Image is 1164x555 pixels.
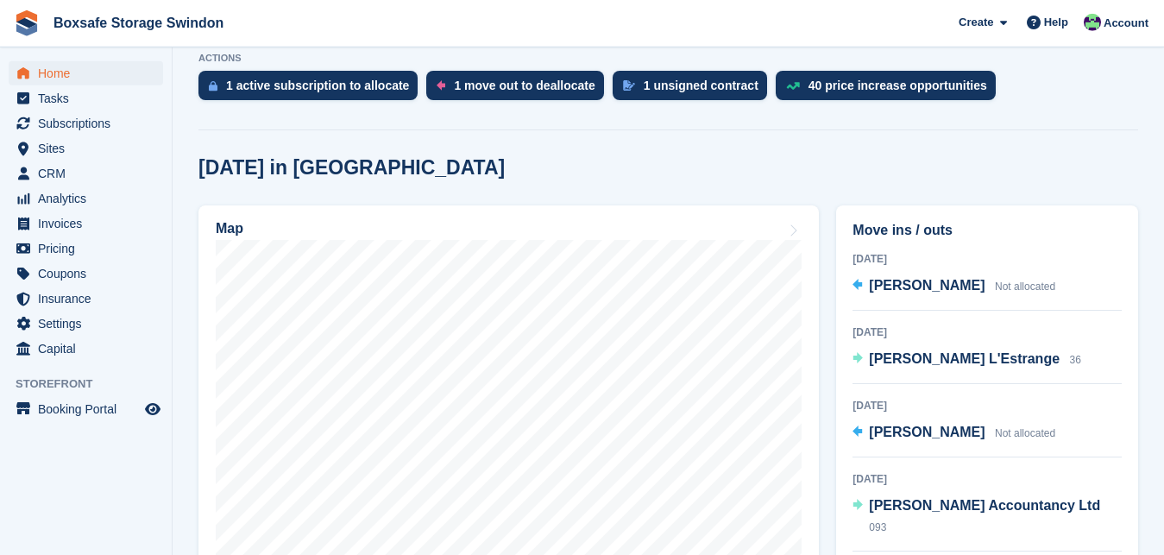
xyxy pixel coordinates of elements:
a: [PERSON_NAME] Not allocated [853,275,1055,298]
span: Analytics [38,186,142,211]
a: [PERSON_NAME] Accountancy Ltd 093 [853,495,1122,539]
a: menu [9,111,163,136]
a: menu [9,312,163,336]
a: [PERSON_NAME] L'Estrange 36 [853,349,1081,371]
span: [PERSON_NAME] [869,425,985,439]
a: 1 active subscription to allocate [198,71,426,109]
span: Coupons [38,262,142,286]
p: ACTIONS [198,53,1138,64]
img: contract_signature_icon-13c848040528278c33f63329250d36e43548de30e8caae1d1a13099fd9432cc5.svg [623,80,635,91]
span: Invoices [38,211,142,236]
a: menu [9,61,163,85]
span: Not allocated [995,281,1055,293]
span: Subscriptions [38,111,142,136]
span: 36 [1070,354,1081,366]
span: Sites [38,136,142,161]
div: 1 move out to deallocate [454,79,595,92]
a: menu [9,161,163,186]
div: [DATE] [853,251,1122,267]
h2: Map [216,221,243,237]
div: [DATE] [853,471,1122,487]
span: Insurance [38,287,142,311]
span: [PERSON_NAME] [869,278,985,293]
div: 40 price increase opportunities [809,79,987,92]
span: 093 [869,521,886,533]
span: Help [1044,14,1068,31]
span: [PERSON_NAME] L'Estrange [869,351,1060,366]
span: Capital [38,337,142,361]
a: menu [9,237,163,261]
span: Booking Portal [38,397,142,421]
h2: [DATE] in [GEOGRAPHIC_DATA] [198,156,505,180]
a: menu [9,397,163,421]
a: menu [9,211,163,236]
div: [DATE] [853,398,1122,413]
img: move_outs_to_deallocate_icon-f764333ba52eb49d3ac5e1228854f67142a1ed5810a6f6cc68b1a99e826820c5.svg [437,80,445,91]
span: Home [38,61,142,85]
img: Kim Virabi [1084,14,1101,31]
a: 1 move out to deallocate [426,71,612,109]
a: menu [9,136,163,161]
span: Create [959,14,993,31]
span: Tasks [38,86,142,110]
span: Pricing [38,237,142,261]
div: [DATE] [853,325,1122,340]
a: Preview store [142,399,163,419]
span: Account [1104,15,1148,32]
a: menu [9,86,163,110]
a: [PERSON_NAME] Not allocated [853,422,1055,445]
a: Boxsafe Storage Swindon [47,9,230,37]
a: menu [9,262,163,286]
span: CRM [38,161,142,186]
img: active_subscription_to_allocate_icon-d502201f5373d7db506a760aba3b589e785aa758c864c3986d89f69b8ff3... [209,80,217,91]
span: Not allocated [995,427,1055,439]
a: 40 price increase opportunities [776,71,1004,109]
img: price_increase_opportunities-93ffe204e8149a01c8c9dc8f82e8f89637d9d84a8eef4429ea346261dce0b2c0.svg [786,82,800,90]
span: [PERSON_NAME] Accountancy Ltd [869,498,1100,513]
a: 1 unsigned contract [613,71,776,109]
a: menu [9,337,163,361]
h2: Move ins / outs [853,220,1122,241]
div: 1 unsigned contract [644,79,758,92]
a: menu [9,186,163,211]
a: menu [9,287,163,311]
span: Settings [38,312,142,336]
div: 1 active subscription to allocate [226,79,409,92]
img: stora-icon-8386f47178a22dfd0bd8f6a31ec36ba5ce8667c1dd55bd0f319d3a0aa187defe.svg [14,10,40,36]
span: Storefront [16,375,172,393]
